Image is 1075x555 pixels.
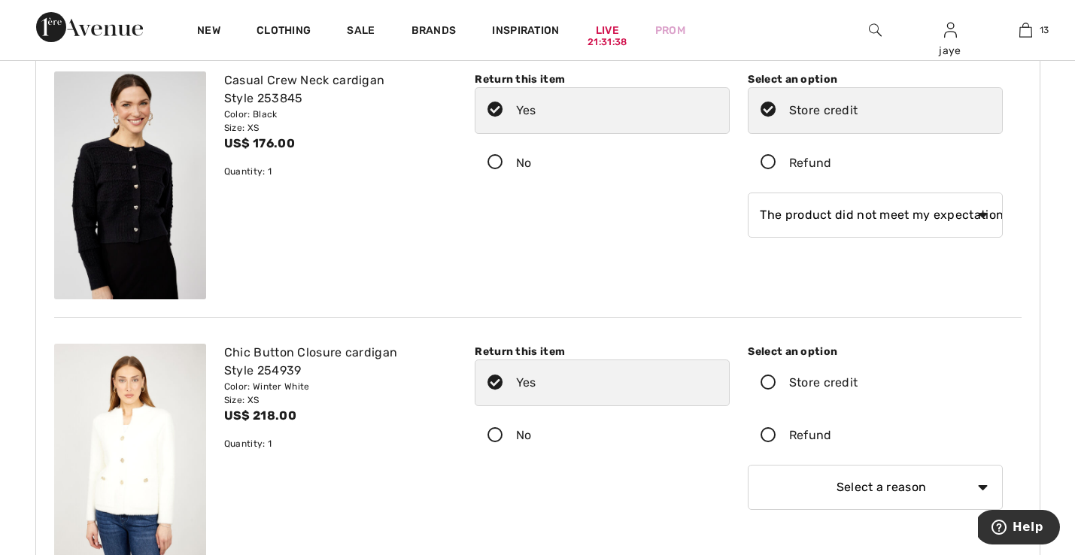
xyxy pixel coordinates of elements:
[789,426,832,444] div: Refund
[224,393,448,407] div: Size: XS
[54,71,206,299] img: frank-lyman-dresses-jumpsuits-black_253845_3_d559_search.jpg
[197,24,220,40] a: New
[224,437,448,450] div: Quantity: 1
[224,407,448,425] div: US$ 218.00
[224,108,448,121] div: Color: Black
[224,71,448,108] div: Casual Crew Neck cardigan Style 253845
[224,121,448,135] div: Size: XS
[224,344,448,380] div: Chic Button Closure cardigan Style 254939
[475,344,730,359] div: Return this item
[475,412,730,459] label: No
[347,24,375,40] a: Sale
[411,24,457,40] a: Brands
[944,23,957,37] a: Sign In
[655,23,685,38] a: Prom
[475,359,730,406] label: Yes
[475,140,730,187] label: No
[36,12,143,42] img: 1ère Avenue
[475,71,730,87] div: Return this item
[913,43,987,59] div: jaye
[748,71,1003,87] div: Select an option
[475,87,730,134] label: Yes
[588,35,627,50] div: 21:31:38
[789,154,832,172] div: Refund
[257,24,311,40] a: Clothing
[224,380,448,393] div: Color: Winter White
[789,102,858,120] div: Store credit
[789,374,858,392] div: Store credit
[1040,23,1049,37] span: 13
[1019,21,1032,39] img: My Bag
[224,135,448,153] div: US$ 176.00
[748,344,1003,359] div: Select an option
[596,23,619,38] a: Live21:31:38
[988,21,1062,39] a: 13
[869,21,882,39] img: search the website
[492,24,559,40] span: Inspiration
[978,510,1060,547] iframe: Opens a widget where you can find more information
[224,165,448,178] div: Quantity: 1
[944,21,957,39] img: My Info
